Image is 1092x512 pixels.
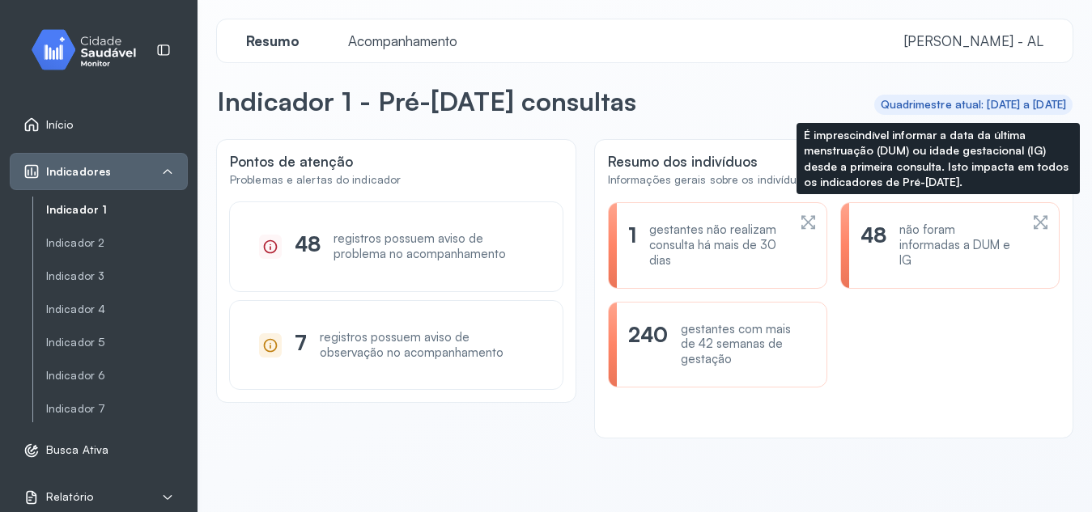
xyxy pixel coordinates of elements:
div: Informações gerais sobre os indivíduos acompanhados [608,173,892,187]
div: gestantes não realizam consulta há mais de 30 dias [649,222,787,268]
a: Busca Ativa [23,442,174,459]
a: Indicador 5 [46,336,188,349]
span: Acompanhamento [338,32,467,49]
div: registros possuem aviso de problema no acompanhamento [334,231,533,262]
a: Início [23,116,174,133]
a: Indicador 1 [46,203,188,217]
div: 240 [628,322,668,367]
a: Indicador 6 [46,369,188,383]
p: Indicador 1 - Pré-[DATE] consultas [217,85,636,117]
div: gestantes com mais de 42 semanas de gestação [681,322,807,367]
div: 48 [860,222,886,268]
div: 7 [295,330,307,361]
div: Pontos de atenção [230,153,563,202]
div: Problemas e alertas do indicador [230,173,401,187]
div: Quadrimestre atual: [DATE] a [DATE] [881,98,1067,112]
a: Acompanhamento [332,33,474,49]
img: monitor.svg [17,26,163,74]
a: Indicador 6 [46,366,188,386]
span: Informativo [997,167,1060,182]
span: Resumo [236,32,309,49]
div: não foram informadas a DUM e IG [899,222,1019,268]
div: Resumo dos indivíduos [608,153,1060,202]
a: Resumo [230,33,316,49]
div: registros possuem aviso de observação no acompanhamento [320,330,533,361]
a: Indicador 3 [46,266,188,286]
span: Indicadores [46,165,111,179]
a: Indicador 7 [46,399,188,419]
a: Indicador 7 [46,402,188,416]
span: Alerta [997,153,1030,167]
div: 48 [295,231,321,262]
a: Indicador 1 [46,200,188,220]
a: Indicador 4 [46,299,188,319]
a: Indicador 2 [46,233,188,253]
span: Início [46,118,74,132]
a: Indicador 2 [46,236,188,250]
a: Indicador 5 [46,332,188,353]
div: 1 [628,222,636,268]
span: Relatório [46,490,93,504]
div: Pontos de atenção [230,153,401,170]
a: Indicador 3 [46,269,188,283]
span: Busca Ativa [46,443,108,457]
a: Indicador 4 [46,303,188,316]
span: [PERSON_NAME] - AL [904,32,1043,49]
div: Resumo dos indivíduos [608,153,892,170]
